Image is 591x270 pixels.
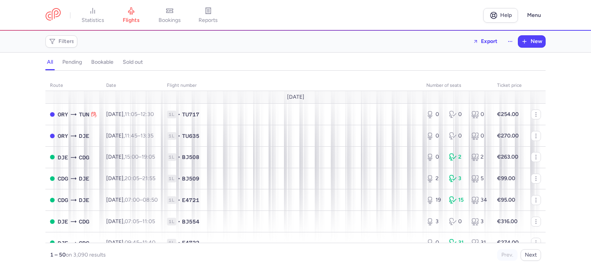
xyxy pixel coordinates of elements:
span: E4721 [182,196,199,204]
span: • [178,111,180,118]
span: – [125,197,158,203]
time: 07:00 [125,197,140,203]
span: E4722 [182,239,199,247]
button: Export [468,35,503,48]
a: Help [483,8,518,23]
span: CDG [79,217,89,226]
button: Filters [46,36,77,47]
div: 2 [449,153,466,161]
th: route [45,80,102,91]
span: on 3,090 results [66,252,106,258]
span: DJE [58,239,68,247]
time: 21:55 [142,175,155,182]
div: 34 [471,196,488,204]
div: 0 [426,132,443,140]
time: 11:05 [125,111,137,118]
span: • [178,218,180,225]
div: 31 [471,239,488,247]
span: ORY [58,132,68,140]
th: Ticket price [492,80,526,91]
span: – [125,175,155,182]
strong: €95.00 [497,197,515,203]
div: 0 [426,153,443,161]
span: CDG [79,153,89,162]
time: 15:00 [125,154,139,160]
span: 1L [167,196,176,204]
span: CDG [58,174,68,183]
span: BJ509 [182,175,199,182]
span: CDG [58,196,68,204]
div: 19 [426,196,443,204]
time: 11:45 [125,133,137,139]
span: 1L [167,153,176,161]
th: number of seats [422,80,492,91]
span: BJ508 [182,153,199,161]
time: 13:35 [140,133,154,139]
div: 0 [449,218,466,225]
span: • [178,175,180,182]
time: 19:05 [142,154,155,160]
div: 0 [471,132,488,140]
span: reports [199,17,218,24]
span: Export [481,38,498,44]
span: 1L [167,175,176,182]
div: 0 [449,111,466,118]
span: [DATE], [106,111,154,118]
span: bookings [159,17,181,24]
span: – [125,154,155,160]
h4: pending [62,59,82,66]
span: Filters [58,38,74,45]
a: reports [189,7,227,24]
span: [DATE], [106,133,154,139]
button: Prev. [497,249,518,261]
time: 09:45 [125,239,139,246]
button: New [518,36,545,47]
time: 08:50 [143,197,158,203]
a: bookings [150,7,189,24]
div: 31 [449,239,466,247]
a: CitizenPlane red outlined logo [45,8,61,22]
time: 12:30 [140,111,154,118]
div: 3 [471,218,488,225]
div: 0 [426,111,443,118]
strong: 1 – 50 [50,252,66,258]
div: 2 [426,175,443,182]
span: ORY [58,110,68,119]
span: • [178,132,180,140]
span: TU717 [182,111,199,118]
a: statistics [73,7,112,24]
strong: €274.00 [497,239,519,246]
button: Menu [523,8,546,23]
span: – [125,111,154,118]
span: flights [123,17,140,24]
th: date [102,80,162,91]
div: 0 [449,132,466,140]
span: New [531,38,542,45]
span: 1L [167,111,176,118]
a: flights [112,7,150,24]
div: 2 [471,153,488,161]
span: 1L [167,132,176,140]
span: [DATE] [287,94,304,100]
span: – [125,239,155,246]
button: Next [521,249,541,261]
span: [DATE], [106,197,158,203]
time: 20:05 [125,175,139,182]
span: [DATE], [106,218,155,225]
time: 07:05 [125,218,139,225]
strong: €270.00 [497,133,519,139]
span: [DATE], [106,239,155,246]
div: 15 [449,196,466,204]
span: – [125,133,154,139]
h4: all [47,59,53,66]
span: DJE [79,196,89,204]
span: DJE [58,153,68,162]
h4: bookable [91,59,114,66]
span: [DATE], [106,175,155,182]
span: Help [500,12,512,18]
span: CDG [79,239,89,247]
strong: €254.00 [497,111,519,118]
span: statistics [82,17,104,24]
strong: €316.00 [497,218,518,225]
div: 0 [426,239,443,247]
